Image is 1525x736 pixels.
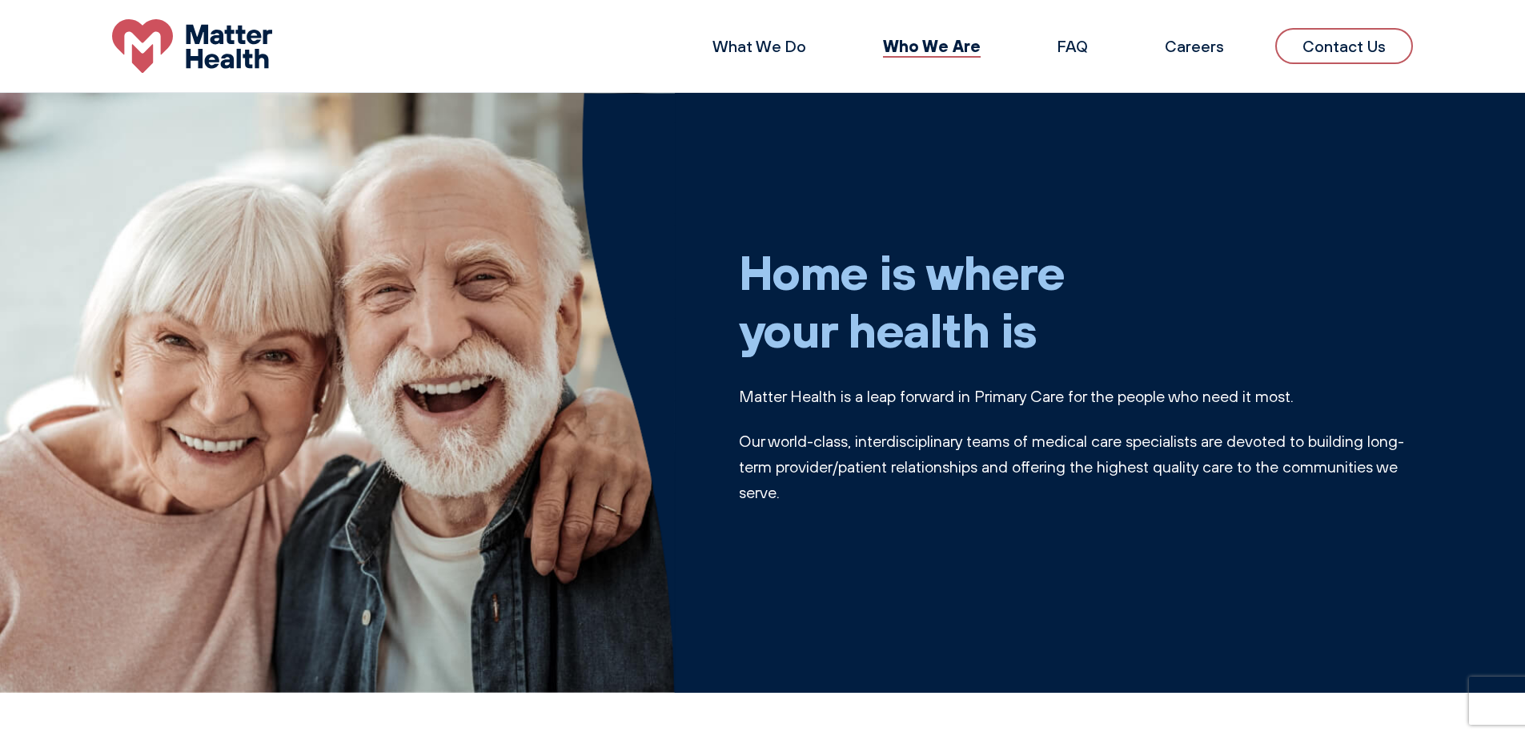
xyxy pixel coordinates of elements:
[1165,36,1224,56] a: Careers
[712,36,806,56] a: What We Do
[739,243,1414,358] h1: Home is where your health is
[739,384,1414,409] p: Matter Health is a leap forward in Primary Care for the people who need it most.
[883,35,981,56] a: Who We Are
[739,428,1414,505] p: Our world-class, interdisciplinary teams of medical care specialists are devoted to building long...
[1057,36,1088,56] a: FAQ
[1275,28,1413,64] a: Contact Us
